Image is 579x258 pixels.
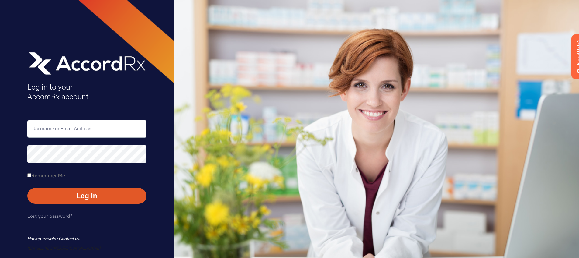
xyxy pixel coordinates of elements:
[27,211,72,221] a: Lost your password?
[27,171,65,180] label: Remember Me
[27,82,146,102] h4: Log in to your AccordRx account
[27,234,146,253] div: Having trouble? Contact us:
[33,191,140,201] span: Log In
[27,120,146,138] input: Username or Email Address
[27,50,146,76] img: AccordRx_logo_header_white
[27,243,146,253] a: [EMAIL_ADDRESS][DOMAIN_NAME]
[27,173,31,177] input: Remember Me
[27,188,146,204] button: Log In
